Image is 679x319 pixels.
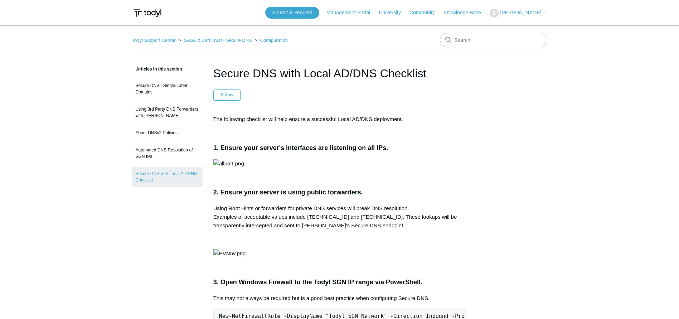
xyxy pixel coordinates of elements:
a: Configuration [260,38,288,43]
h1: Secure DNS with Local AD/DNS Checklist [213,65,466,82]
a: Knowledge Base [443,9,488,16]
li: SASE & ZeroTrust - Secure DNS [177,38,253,43]
li: Todyl Support Center [132,38,177,43]
h3: 2. Ensure your server is using public forwarders. [213,187,466,198]
a: Using 3rd Party DNS Forwarders with [PERSON_NAME] [132,102,203,122]
input: Search [440,33,547,47]
img: allport.png [213,159,244,168]
a: Secure DNS - Single-Label Domains [132,79,203,99]
span: Articles in this section [132,67,182,72]
img: Todyl Support Center Help Center home page [132,6,163,20]
a: SASE & ZeroTrust - Secure DNS [184,38,252,43]
a: About DNSv2 Policies [132,126,203,140]
a: Secure DNS with Local AD/DNS Checklist [132,167,203,187]
li: Configuration [253,38,288,43]
button: Follow Article [213,90,241,100]
a: Management Portal [326,9,377,16]
button: [PERSON_NAME] [490,9,547,18]
a: Todyl Support Center [132,38,176,43]
h3: 1. Ensure your server's interfaces are listening on all IPs. [213,143,466,153]
img: PVN5v.png [213,249,246,258]
p: This may not always be required but is a good best practice when configuring Secure DNS. [213,294,466,303]
p: Using Root Hints or forwarders for private DNS services will break DNS resolution. Examples of ac... [213,204,466,230]
a: Community [409,9,442,16]
span: [PERSON_NAME] [500,10,541,15]
a: Submit a Request [265,7,319,19]
a: Automated DNS Resolution of SGN IPs [132,143,203,163]
h3: 3. Open Windows Firewall to the Todyl SGN IP range via PowerShell. [213,277,466,287]
p: The following checklist will help ensure a successful Local AD/DNS deployment. [213,115,466,124]
a: University [379,9,408,16]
